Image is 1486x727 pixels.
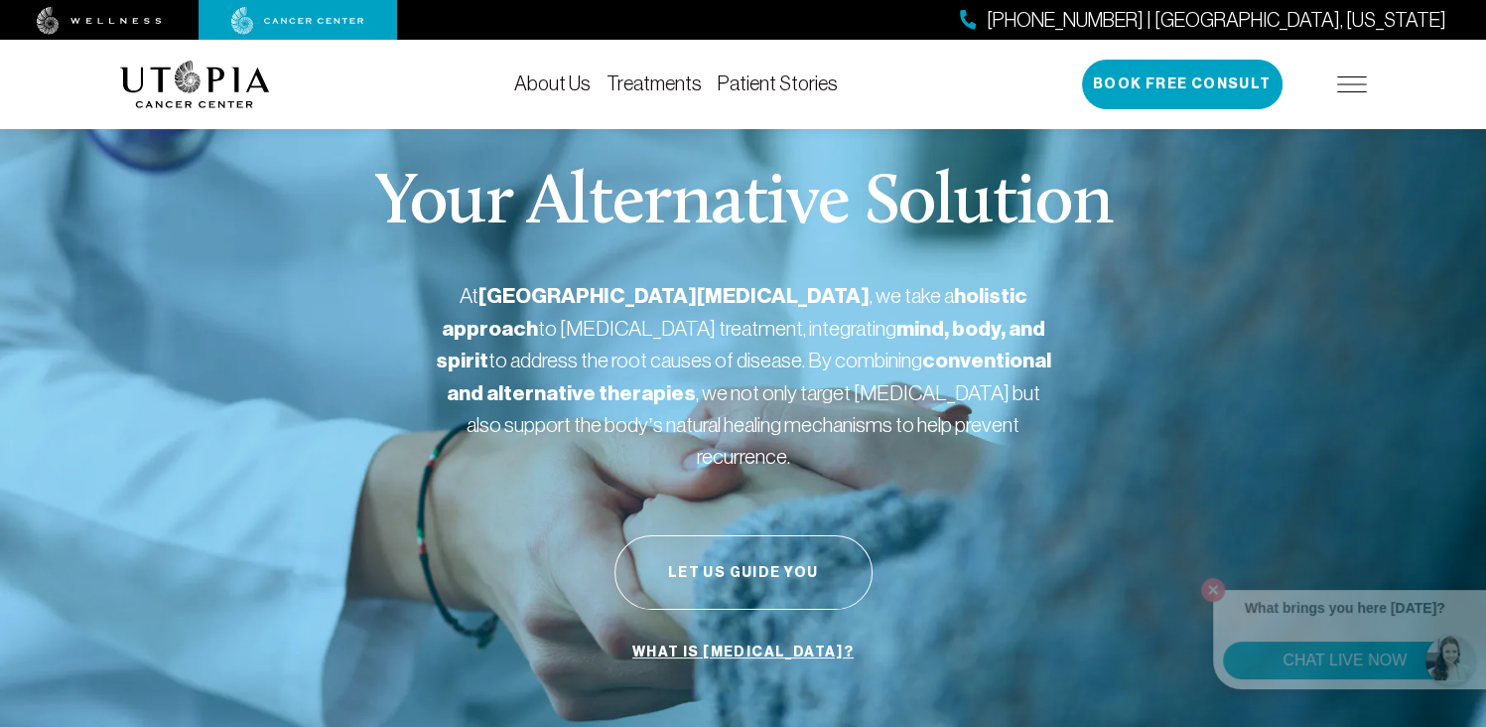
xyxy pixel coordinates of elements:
a: Patient Stories [718,73,838,94]
a: About Us [514,73,591,94]
button: Book Free Consult [1082,60,1283,109]
p: Your Alternative Solution [374,169,1112,240]
span: [PHONE_NUMBER] | [GEOGRAPHIC_DATA], [US_STATE] [987,6,1446,35]
button: Let Us Guide You [614,535,873,610]
a: Treatments [607,73,702,94]
img: wellness [37,7,162,35]
img: cancer center [231,7,364,35]
strong: conventional and alternative therapies [447,348,1051,406]
img: icon-hamburger [1337,76,1367,92]
strong: [GEOGRAPHIC_DATA][MEDICAL_DATA] [478,283,870,309]
a: What is [MEDICAL_DATA]? [627,634,859,671]
img: logo [120,61,270,108]
p: At , we take a to [MEDICAL_DATA] treatment, integrating to address the root causes of disease. By... [436,280,1051,472]
strong: holistic approach [442,283,1027,342]
a: [PHONE_NUMBER] | [GEOGRAPHIC_DATA], [US_STATE] [960,6,1446,35]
